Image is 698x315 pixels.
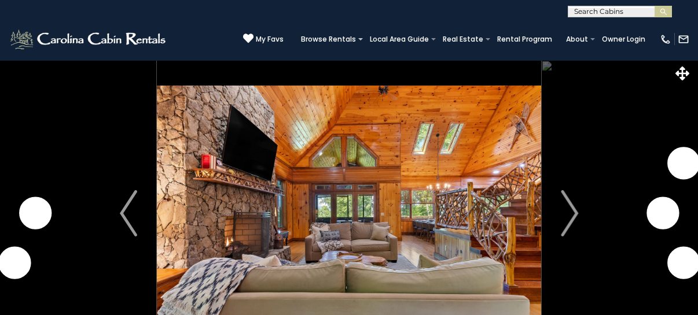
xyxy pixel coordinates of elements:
img: arrow [120,190,137,236]
a: Rental Program [491,31,558,47]
span: My Favs [256,34,284,45]
img: phone-regular-white.png [660,34,671,45]
img: mail-regular-white.png [678,34,689,45]
a: Browse Rentals [295,31,362,47]
img: arrow [561,190,578,236]
a: Owner Login [596,31,651,47]
a: About [560,31,594,47]
a: My Favs [243,33,284,45]
img: White-1-2.png [9,28,169,51]
a: Real Estate [437,31,489,47]
a: Local Area Guide [364,31,435,47]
